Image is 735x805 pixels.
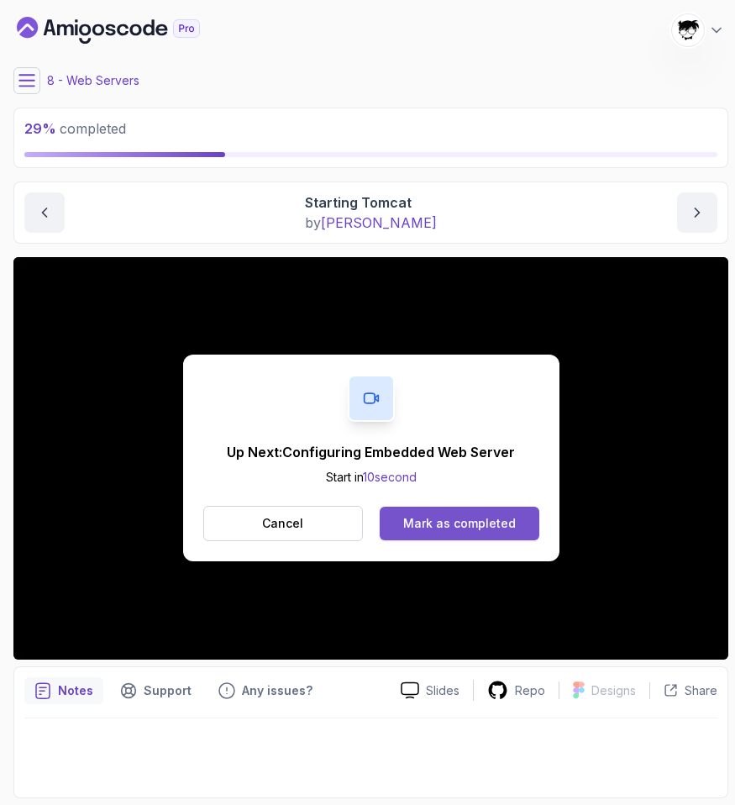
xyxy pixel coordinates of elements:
a: Slides [387,681,473,699]
span: 29 % [24,120,56,137]
p: Slides [426,682,459,699]
a: Repo [474,680,559,701]
img: user profile image [672,14,704,46]
p: Starting Tomcat [305,192,437,213]
p: Support [144,682,192,699]
p: Designs [591,682,636,699]
button: Feedback button [208,677,323,704]
p: Repo [515,682,545,699]
button: Support button [110,677,202,704]
button: Share [649,682,717,699]
span: [PERSON_NAME] [321,214,437,231]
p: Start in [227,469,515,486]
button: notes button [24,677,103,704]
p: 8 - Web Servers [47,72,139,89]
button: Mark as completed [380,507,538,540]
iframe: 2 - Starting Tomcat [13,257,728,660]
p: Any issues? [242,682,312,699]
p: Cancel [262,515,303,532]
span: 10 second [363,470,417,484]
p: Notes [58,682,93,699]
button: user profile image [671,13,725,47]
button: previous content [24,192,65,233]
button: Cancel [203,506,364,541]
a: Dashboard [17,17,239,44]
span: completed [24,120,126,137]
p: Share [685,682,717,699]
div: Mark as completed [403,515,516,532]
p: by [305,213,437,233]
p: Up Next: Configuring Embedded Web Server [227,442,515,462]
button: next content [677,192,717,233]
